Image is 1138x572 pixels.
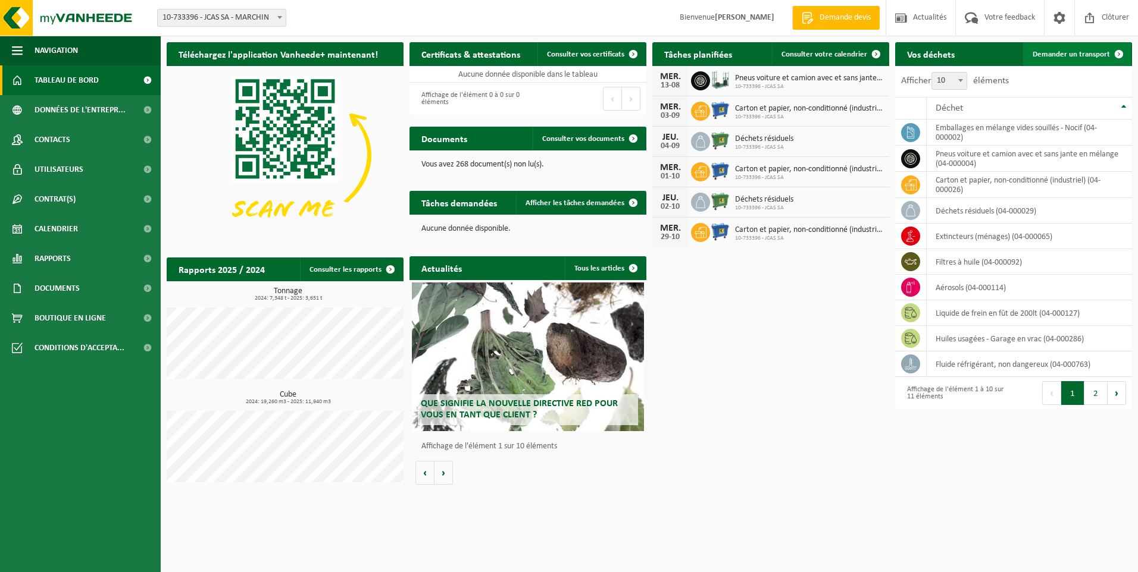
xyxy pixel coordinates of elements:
[658,81,682,90] div: 13-08
[927,120,1132,146] td: emballages en mélange vides souillés - Nocif (04-000002)
[409,127,479,150] h2: Documents
[658,142,682,150] div: 04-09
[537,42,645,66] a: Consulter vos certificats
[927,300,1132,326] td: liquide de frein en fût de 200lt (04-000127)
[35,274,80,303] span: Documents
[35,95,126,125] span: Données de l'entrepr...
[927,224,1132,249] td: extincteurs (ménages) (04-000065)
[409,66,646,83] td: Aucune donnée disponible dans le tableau
[710,100,730,120] img: WB-0660-HPE-BE-01
[526,199,624,207] span: Afficher les tâches demandées
[710,70,730,90] img: PB-MR-5000-C2
[658,193,682,203] div: JEU.
[658,172,682,181] div: 01-10
[772,42,888,66] a: Consulter votre calendrier
[603,87,622,111] button: Previous
[409,256,474,279] h2: Actualités
[421,161,634,169] p: Vous avez 268 document(s) non lu(s).
[792,6,880,30] a: Demande devis
[1033,51,1110,58] span: Demander un transport
[658,233,682,241] div: 29-10
[927,249,1132,275] td: filtres à huile (04-000092)
[735,104,883,114] span: Carton et papier, non-conditionné (industriel)
[735,144,793,151] span: 10-733396 - JCAS SA
[931,72,967,90] span: 10
[735,83,883,90] span: 10-733396 - JCAS SA
[409,191,509,214] h2: Tâches demandées
[533,127,645,150] a: Consulter vos documents
[735,205,793,212] span: 10-733396 - JCAS SA
[434,461,453,485] button: Volgende
[547,51,624,58] span: Consulter vos certificats
[927,275,1132,300] td: aérosols (04-000114)
[735,134,793,144] span: Déchets résiduels
[817,12,874,24] span: Demande devis
[735,165,883,174] span: Carton et papier, non-conditionné (industriel)
[415,86,522,112] div: Affichage de l'élément 0 à 0 sur 0 éléments
[895,42,967,65] h2: Vos déchets
[932,73,967,89] span: 10
[658,133,682,142] div: JEU.
[781,51,867,58] span: Consulter votre calendrier
[735,174,883,181] span: 10-733396 - JCAS SA
[415,461,434,485] button: Vorige
[901,380,1008,406] div: Affichage de l'élément 1 à 10 sur 11 éléments
[1108,381,1126,405] button: Next
[167,42,390,65] h2: Téléchargez l'application Vanheede+ maintenant!
[927,146,1132,172] td: pneus voiture et camion avec et sans jante en mélange (04-000004)
[927,198,1132,224] td: déchets résiduels (04-000029)
[658,224,682,233] div: MER.
[735,114,883,121] span: 10-733396 - JCAS SA
[421,399,618,420] span: Que signifie la nouvelle directive RED pour vous en tant que client ?
[710,130,730,150] img: WB-0660-HPE-GN-01
[936,103,963,113] span: Déchet
[658,163,682,172] div: MER.
[710,191,730,211] img: WB-0660-HPE-GN-01
[710,161,730,181] img: WB-0660-HPE-BE-01
[409,42,532,65] h2: Certificats & attestations
[927,351,1132,377] td: fluide réfrigérant, non dangereux (04-000763)
[35,36,78,65] span: Navigation
[35,244,71,274] span: Rapports
[157,9,286,27] span: 10-733396 - JCAS SA - MARCHIN
[1023,42,1131,66] a: Demander un transport
[35,333,124,363] span: Conditions d'accepta...
[622,87,640,111] button: Next
[658,102,682,112] div: MER.
[927,172,1132,198] td: carton et papier, non-conditionné (industriel) (04-000026)
[901,76,1009,86] label: Afficher éléments
[565,256,645,280] a: Tous les articles
[35,214,78,244] span: Calendrier
[927,326,1132,351] td: huiles usagées - Garage en vrac (04-000286)
[1042,381,1061,405] button: Previous
[735,74,883,83] span: Pneus voiture et camion avec et sans jante en mélange
[735,195,793,205] span: Déchets résiduels
[735,225,883,235] span: Carton et papier, non-conditionné (industriel)
[652,42,744,65] h2: Tâches planifiées
[516,191,645,215] a: Afficher les tâches demandées
[158,10,286,26] span: 10-733396 - JCAS SA - MARCHIN
[167,257,277,281] h2: Rapports 2025 / 2024
[421,442,640,451] p: Affichage de l'élément 1 sur 10 éléments
[542,135,624,143] span: Consulter vos documents
[1084,381,1108,405] button: 2
[35,65,99,95] span: Tableau de bord
[173,399,404,405] span: 2024: 19,260 m3 - 2025: 11,940 m3
[412,282,644,431] a: Que signifie la nouvelle directive RED pour vous en tant que client ?
[658,112,682,120] div: 03-09
[35,125,70,155] span: Contacts
[735,235,883,242] span: 10-733396 - JCAS SA
[715,13,774,22] strong: [PERSON_NAME]
[710,221,730,241] img: WB-0660-HPE-BE-01
[658,203,682,211] div: 02-10
[35,155,83,184] span: Utilisateurs
[173,287,404,301] h3: Tonnage
[167,66,404,244] img: Download de VHEPlus App
[35,184,76,214] span: Contrat(s)
[658,72,682,81] div: MER.
[173,391,404,405] h3: Cube
[1061,381,1084,405] button: 1
[173,296,404,301] span: 2024: 7,348 t - 2025: 3,651 t
[300,257,402,281] a: Consulter les rapports
[35,303,106,333] span: Boutique en ligne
